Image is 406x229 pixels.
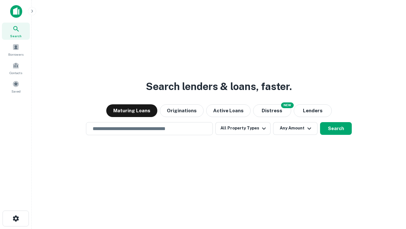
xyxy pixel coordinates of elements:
h3: Search lenders & loans, faster. [146,79,292,94]
button: Lenders [294,104,332,117]
span: Contacts [10,70,22,75]
button: Active Loans [206,104,251,117]
span: Borrowers [8,52,23,57]
button: All Property Types [215,122,271,135]
a: Saved [2,78,30,95]
a: Contacts [2,59,30,77]
span: Saved [11,89,21,94]
iframe: Chat Widget [374,178,406,209]
button: Any Amount [273,122,318,135]
button: Originations [160,104,204,117]
a: Search [2,23,30,40]
button: Search distressed loans with lien and other non-mortgage details. [253,104,291,117]
button: Maturing Loans [106,104,157,117]
div: NEW [281,102,294,108]
img: capitalize-icon.png [10,5,22,18]
a: Borrowers [2,41,30,58]
span: Search [10,33,22,38]
button: Search [320,122,352,135]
